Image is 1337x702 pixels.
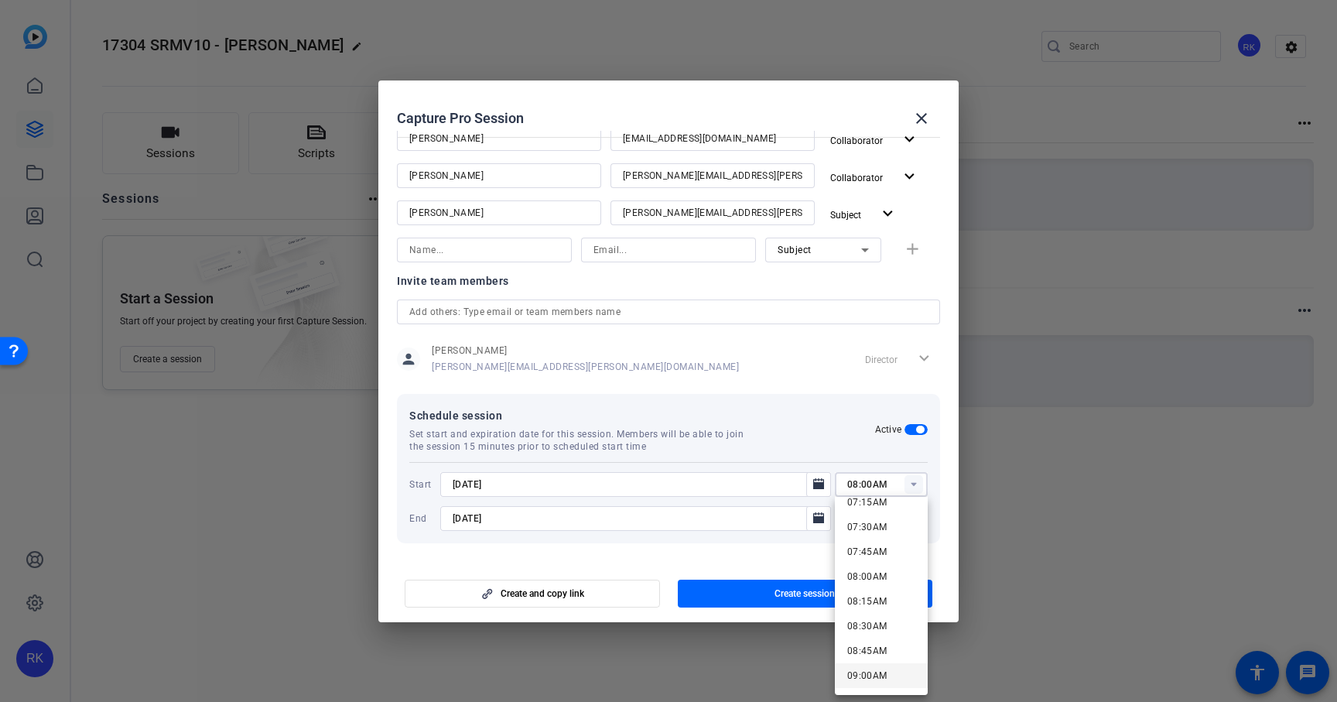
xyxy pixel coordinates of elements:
[847,621,887,632] span: 08:30AM
[900,167,919,187] mat-icon: expand_more
[806,472,831,497] button: Open calendar
[900,130,919,149] mat-icon: expand_more
[847,546,887,557] span: 07:45AM
[847,645,887,656] span: 08:45AM
[824,163,925,191] button: Collaborator
[409,166,589,185] input: Name...
[409,406,875,425] span: Schedule session
[847,571,887,582] span: 08:00AM
[847,497,887,508] span: 07:15AM
[397,100,940,137] div: Capture Pro Session
[830,173,883,183] span: Collaborator
[409,303,928,321] input: Add others: Type email or team members name
[623,129,802,148] input: Email...
[824,126,925,154] button: Collaborator
[778,245,812,255] span: Subject
[409,428,758,453] span: Set start and expiration date for this session. Members will be able to join the session 15 minut...
[847,475,928,494] input: Time
[453,509,803,528] input: Choose expiration date
[847,596,887,607] span: 08:15AM
[875,423,902,436] h2: Active
[409,241,559,259] input: Name...
[806,506,831,531] button: Open calendar
[501,587,584,600] span: Create and copy link
[847,522,887,532] span: 07:30AM
[830,210,861,221] span: Subject
[623,166,802,185] input: Email...
[409,478,436,491] span: Start
[397,348,420,371] mat-icon: person
[912,109,931,128] mat-icon: close
[623,204,802,222] input: Email...
[405,580,660,608] button: Create and copy link
[593,241,744,259] input: Email...
[824,200,904,228] button: Subject
[397,272,940,290] div: Invite team members
[847,670,887,681] span: 09:00AM
[409,129,589,148] input: Name...
[409,204,589,222] input: Name...
[432,361,739,373] span: [PERSON_NAME][EMAIL_ADDRESS][PERSON_NAME][DOMAIN_NAME]
[830,135,883,146] span: Collaborator
[775,587,835,600] span: Create session
[878,204,898,224] mat-icon: expand_more
[432,344,739,357] span: [PERSON_NAME]
[678,580,933,608] button: Create session
[453,475,803,494] input: Choose start date
[409,512,436,525] span: End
